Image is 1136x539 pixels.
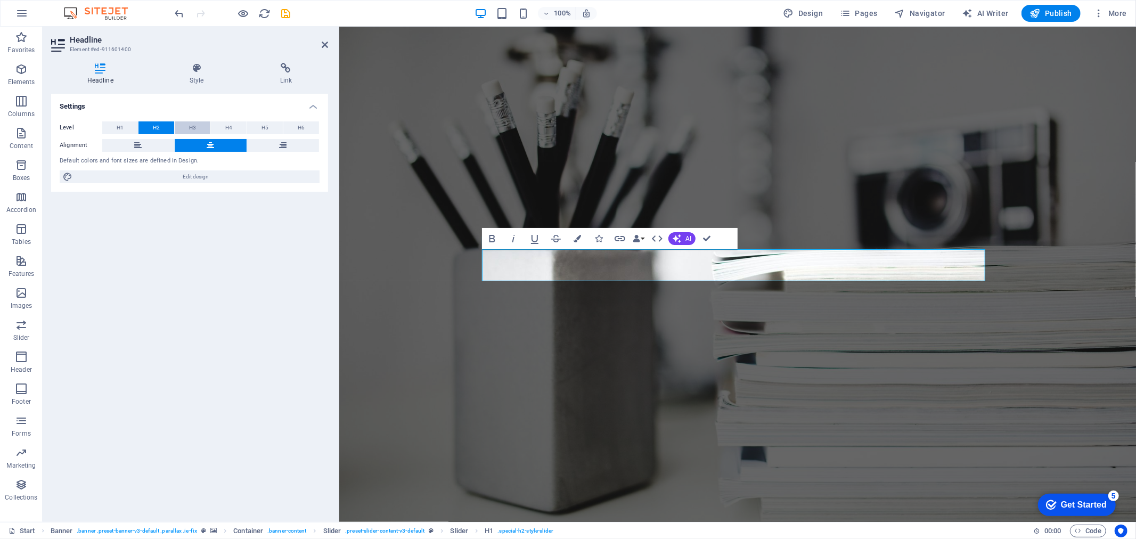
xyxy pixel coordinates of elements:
[345,525,424,537] span: . preset-slider-content-v3-default
[51,94,328,113] h4: Settings
[60,121,102,134] label: Level
[102,121,138,134] button: H1
[31,12,77,21] div: Get Started
[189,121,196,134] span: H3
[153,63,244,85] h4: Style
[117,121,124,134] span: H1
[482,228,502,249] button: Bold (Ctrl+B)
[12,429,31,438] p: Forms
[6,461,36,470] p: Marketing
[173,7,186,20] button: undo
[697,228,717,249] button: Confirm (Ctrl+⏎)
[237,7,250,20] button: Click here to leave preview mode and continue editing
[503,228,524,249] button: Italic (Ctrl+I)
[8,110,35,118] p: Columns
[280,7,292,20] button: save
[259,7,271,20] i: Reload page
[244,63,328,85] h4: Link
[7,46,35,54] p: Favorites
[10,142,33,150] p: Content
[51,63,153,85] h4: Headline
[51,525,73,537] span: Click to select. Double-click to edit
[12,397,31,406] p: Footer
[12,238,31,246] p: Tables
[647,228,667,249] button: HTML
[567,228,587,249] button: Colors
[1052,527,1053,535] span: :
[175,121,210,134] button: H3
[210,528,217,534] i: This element contains a background
[11,365,32,374] p: Header
[13,174,30,182] p: Boxes
[79,2,89,13] div: 5
[60,170,320,183] button: Edit design
[958,5,1013,22] button: AI Writer
[9,525,35,537] a: Click to cancel selection. Double-click to open Pages
[77,525,197,537] span: . banner .preset-banner-v3-default .parallax .ie-fix
[283,121,319,134] button: H6
[13,333,30,342] p: Slider
[225,121,232,134] span: H4
[211,121,247,134] button: H4
[895,8,945,19] span: Navigator
[1044,525,1061,537] span: 00 00
[261,121,268,134] span: H5
[546,228,566,249] button: Strikethrough
[685,235,691,242] span: AI
[5,493,37,502] p: Collections
[76,170,316,183] span: Edit design
[779,5,828,22] div: Design (Ctrl+Alt+Y)
[60,157,320,166] div: Default colors and font sizes are defined in Design.
[174,7,186,20] i: Undo: Change level (Ctrl+Z)
[451,525,469,537] span: Click to select. Double-click to edit
[339,27,1136,522] iframe: To enrich screen reader interactions, please activate Accessibility in Grammarly extension settings
[631,228,646,249] button: Data Bindings
[1070,525,1106,537] button: Code
[554,7,571,20] h6: 100%
[582,9,591,18] i: On resize automatically adjust zoom level to fit chosen device.
[11,301,32,310] p: Images
[890,5,950,22] button: Navigator
[525,228,545,249] button: Underline (Ctrl+U)
[1075,525,1101,537] span: Code
[258,7,271,20] button: reload
[60,139,102,152] label: Alignment
[153,121,160,134] span: H2
[9,269,34,278] p: Features
[8,78,35,86] p: Elements
[962,8,1009,19] span: AI Writer
[538,7,576,20] button: 100%
[298,121,305,134] span: H6
[485,525,493,537] span: Click to select. Double-click to edit
[668,232,696,245] button: AI
[1115,525,1127,537] button: Usercentrics
[1021,5,1081,22] button: Publish
[247,121,283,134] button: H5
[138,121,174,134] button: H2
[779,5,828,22] button: Design
[70,45,307,54] h3: Element #ed-911601400
[610,228,630,249] button: Link
[1030,8,1072,19] span: Publish
[70,35,328,45] h2: Headline
[1093,8,1127,19] span: More
[498,525,554,537] span: . special-h2-style-slider
[840,8,877,19] span: Pages
[1033,525,1061,537] h6: Session time
[1089,5,1131,22] button: More
[267,525,306,537] span: . banner-content
[61,7,141,20] img: Editor Logo
[201,528,206,534] i: This element is a customizable preset
[280,7,292,20] i: Save (Ctrl+S)
[783,8,823,19] span: Design
[836,5,881,22] button: Pages
[589,228,609,249] button: Icons
[6,206,36,214] p: Accordion
[9,5,86,28] div: Get Started 5 items remaining, 0% complete
[233,525,263,537] span: Click to select. Double-click to edit
[429,528,434,534] i: This element is a customizable preset
[51,525,554,537] nav: breadcrumb
[323,525,341,537] span: Click to select. Double-click to edit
